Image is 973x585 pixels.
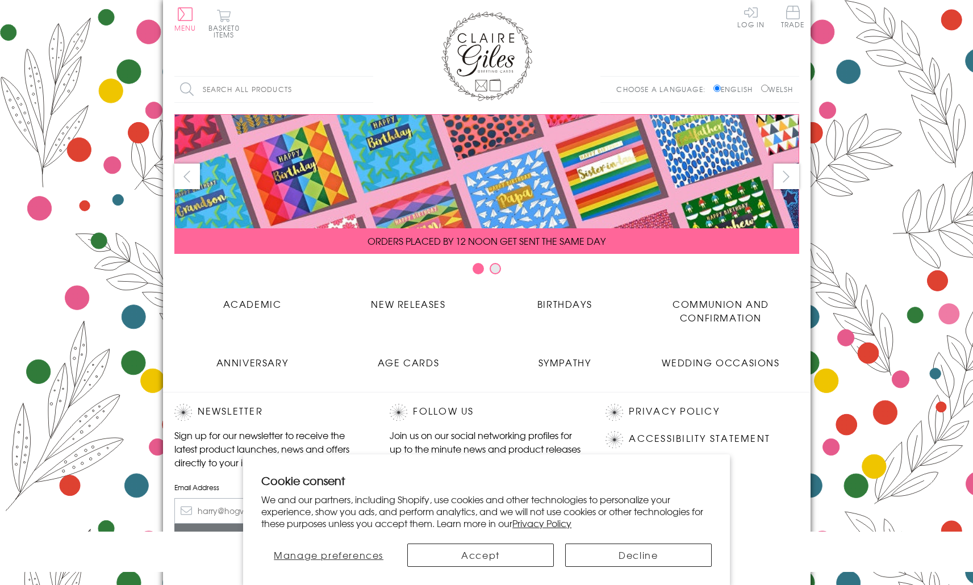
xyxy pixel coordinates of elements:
[473,263,484,274] button: Carousel Page 1 (Current Slide)
[174,164,200,189] button: prev
[390,428,583,469] p: Join us on our social networking profiles for up to the minute news and product releases the mome...
[174,498,368,524] input: harry@hogwarts.edu
[713,85,721,92] input: English
[673,297,769,324] span: Communion and Confirmation
[274,548,383,562] span: Manage preferences
[441,11,532,101] img: Claire Giles Greetings Cards
[331,347,487,369] a: Age Cards
[331,289,487,311] a: New Releases
[629,431,770,446] a: Accessibility Statement
[174,289,331,311] a: Academic
[174,77,373,102] input: Search all products
[174,347,331,369] a: Anniversary
[174,262,799,280] div: Carousel Pagination
[174,524,368,549] input: Subscribe
[407,544,554,567] button: Accept
[390,404,583,421] h2: Follow Us
[565,544,712,567] button: Decline
[616,84,711,94] p: Choose a language:
[737,6,765,28] a: Log In
[174,428,368,469] p: Sign up for our newsletter to receive the latest product launches, news and offers directly to yo...
[774,164,799,189] button: next
[487,289,643,311] a: Birthdays
[490,263,501,274] button: Carousel Page 2
[781,6,805,28] span: Trade
[174,404,368,421] h2: Newsletter
[643,347,799,369] a: Wedding Occasions
[208,9,240,38] button: Basket0 items
[537,297,592,311] span: Birthdays
[378,356,439,369] span: Age Cards
[761,84,794,94] label: Welsh
[261,544,396,567] button: Manage preferences
[368,234,605,248] span: ORDERS PLACED BY 12 NOON GET SENT THE SAME DAY
[216,356,289,369] span: Anniversary
[214,23,240,40] span: 0 items
[261,494,712,529] p: We and our partners, including Shopify, use cookies and other technologies to personalize your ex...
[781,6,805,30] a: Trade
[629,404,719,419] a: Privacy Policy
[362,77,373,102] input: Search
[371,297,445,311] span: New Releases
[174,482,368,492] label: Email Address
[174,7,197,31] button: Menu
[261,473,712,488] h2: Cookie consent
[487,347,643,369] a: Sympathy
[512,516,571,530] a: Privacy Policy
[538,356,591,369] span: Sympathy
[761,85,769,92] input: Welsh
[223,297,282,311] span: Academic
[713,84,758,94] label: English
[662,356,779,369] span: Wedding Occasions
[643,289,799,324] a: Communion and Confirmation
[174,23,197,33] span: Menu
